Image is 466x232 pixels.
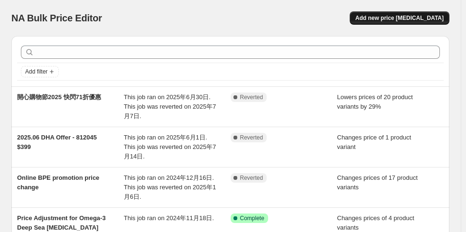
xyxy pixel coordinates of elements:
[355,14,444,22] span: Add new price [MEDICAL_DATA]
[17,93,101,101] span: 開心購物節2025 快閃71折優惠
[240,214,264,222] span: Complete
[337,134,411,150] span: Changes price of 1 product variant
[17,174,99,191] span: Online BPE promotion price change
[17,134,97,150] span: 2025.06 DHA Offer - 812045 $399
[25,68,47,75] span: Add filter
[240,93,263,101] span: Reverted
[337,174,418,191] span: Changes prices of 17 product variants
[350,11,449,25] button: Add new price [MEDICAL_DATA]
[124,174,216,200] span: This job ran on 2024年12月16日. This job was reverted on 2025年1月6日.
[124,93,216,120] span: This job ran on 2025年6月30日. This job was reverted on 2025年7月7日.
[124,134,216,160] span: This job ran on 2025年6月1日. This job was reverted on 2025年7月14日.
[337,93,413,110] span: Lowers prices of 20 product variants by 29%
[240,134,263,141] span: Reverted
[21,66,59,77] button: Add filter
[337,214,414,231] span: Changes prices of 4 product variants
[124,214,214,222] span: This job ran on 2024年11月18日.
[240,174,263,182] span: Reverted
[11,13,102,23] span: NA Bulk Price Editor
